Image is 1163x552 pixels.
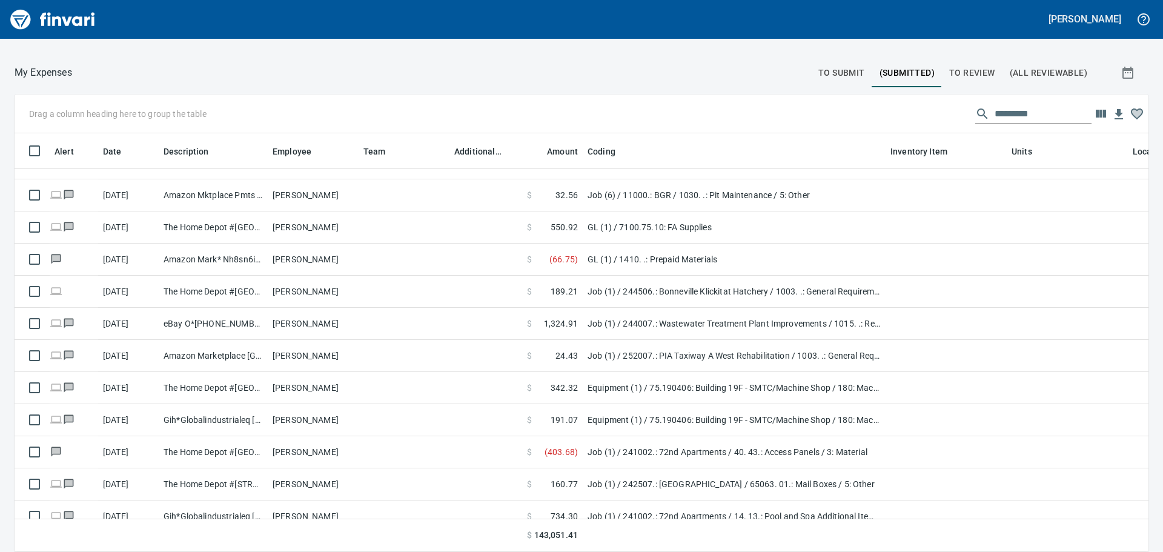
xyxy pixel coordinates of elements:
span: $ [527,318,532,330]
span: Date [103,144,138,159]
td: [DATE] [98,276,159,308]
td: Equipment (1) / 75.190406: Building 19F - SMTC/Machine Shop / 180: Machine Work/Line Boring / 2: ... [583,404,886,436]
span: Inventory Item [890,144,963,159]
td: Amazon Marketplace [GEOGRAPHIC_DATA] [GEOGRAPHIC_DATA] [159,340,268,372]
td: Job (1) / 252007.: PIA Taxiway A West Rehabilitation / 1003. .: General Requirements / 5: Other [583,340,886,372]
button: Show transactions within a particular date range [1110,58,1148,87]
span: 143,051.41 [534,529,578,542]
span: Coding [588,144,615,159]
span: Units [1012,144,1048,159]
span: Amount [547,144,578,159]
td: Job (1) / 242507.: [GEOGRAPHIC_DATA] / 65063. 01.: Mail Boxes / 5: Other [583,468,886,500]
td: GL (1) / 1410. .: Prepaid Materials [583,244,886,276]
td: [PERSON_NAME] [268,340,359,372]
span: Online transaction [50,416,62,424]
span: Has messages [50,448,62,456]
p: My Expenses [15,65,72,80]
h5: [PERSON_NAME] [1049,13,1121,25]
span: 342.32 [551,382,578,394]
span: Has messages [62,512,75,520]
span: Online transaction [50,223,62,231]
span: ( 66.75 ) [549,253,578,265]
button: Download Table [1110,105,1128,124]
span: Description [164,144,225,159]
span: Online transaction [50,384,62,391]
button: [PERSON_NAME] [1045,10,1124,28]
span: 189.21 [551,285,578,298]
td: [PERSON_NAME] [268,308,359,340]
td: [PERSON_NAME] [268,372,359,404]
td: Job (1) / 244007.: Wastewater Treatment Plant Improvements / 1015. .: Rework Pipe Only / 3: Material [583,308,886,340]
td: The Home Depot #[GEOGRAPHIC_DATA] [159,276,268,308]
span: Coding [588,144,631,159]
span: Additional Reviewer [454,144,502,159]
td: Amazon Mark* Nh8sn6ie0 [159,244,268,276]
td: Equipment (1) / 75.190406: Building 19F - SMTC/Machine Shop / 180: Machine Work/Line Boring / 2: ... [583,372,886,404]
td: GL (1) / 7100.75.10: FA Supplies [583,211,886,244]
span: Online transaction [50,480,62,488]
td: [DATE] [98,244,159,276]
span: $ [527,446,532,458]
span: Amount [531,144,578,159]
span: (Submitted) [880,65,935,81]
button: Column choices favorited. Click to reset to default [1128,105,1146,123]
td: [DATE] [98,211,159,244]
span: Online transaction [50,319,62,327]
td: [DATE] [98,308,159,340]
td: [PERSON_NAME] [268,404,359,436]
span: Alert [55,144,90,159]
span: Employee [273,144,311,159]
td: [DATE] [98,179,159,211]
span: 191.07 [551,414,578,426]
span: $ [527,414,532,426]
span: Date [103,144,122,159]
span: 734.30 [551,510,578,522]
td: The Home Depot #[GEOGRAPHIC_DATA] [159,436,268,468]
span: $ [527,253,532,265]
span: $ [527,510,532,522]
nav: breadcrumb [15,65,72,80]
td: [PERSON_NAME] [268,468,359,500]
td: [DATE] [98,500,159,533]
span: Team [363,144,386,159]
td: [PERSON_NAME] [268,244,359,276]
td: [PERSON_NAME] [268,276,359,308]
td: Gih*Globalindustrialeq [PHONE_NUMBER] [GEOGRAPHIC_DATA] [159,404,268,436]
td: [PERSON_NAME] [268,436,359,468]
span: Has messages [62,384,75,391]
td: [PERSON_NAME] [268,500,359,533]
td: Amazon Mktplace Pmts [DOMAIN_NAME][URL] WA [159,179,268,211]
span: 24.43 [555,350,578,362]
td: Job (1) / 241002.: 72nd Apartments / 14. 13.: Pool and Spa Additional Items / 5: Other [583,500,886,533]
span: $ [527,350,532,362]
span: Has messages [62,223,75,231]
span: To Submit [818,65,865,81]
span: Online transaction [50,512,62,520]
td: [PERSON_NAME] [268,179,359,211]
td: [PERSON_NAME] [268,211,359,244]
span: $ [527,221,532,233]
td: Job (1) / 244506.: Bonneville Klickitat Hatchery / 1003. .: General Requirements / 5: Other [583,276,886,308]
td: [DATE] [98,340,159,372]
span: Has messages [62,191,75,199]
span: Inventory Item [890,144,947,159]
span: $ [527,285,532,298]
span: Online transaction [50,287,62,295]
td: eBay O*[PHONE_NUMBER] [GEOGRAPHIC_DATA] [159,308,268,340]
td: Gih*Globalindustrialeq [PHONE_NUMBER] [GEOGRAPHIC_DATA] [159,500,268,533]
button: Choose columns to display [1092,105,1110,123]
span: 160.77 [551,478,578,490]
span: Has messages [62,351,75,359]
span: (All Reviewable) [1010,65,1087,81]
img: Finvari [7,5,98,34]
td: The Home Depot #[STREET_ADDRESS] [159,468,268,500]
span: 1,324.91 [544,318,578,330]
span: 32.56 [555,189,578,201]
span: Has messages [62,416,75,424]
p: Drag a column heading here to group the table [29,108,207,120]
td: [DATE] [98,372,159,404]
span: $ [527,189,532,201]
span: 550.92 [551,221,578,233]
span: Has messages [62,480,75,488]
